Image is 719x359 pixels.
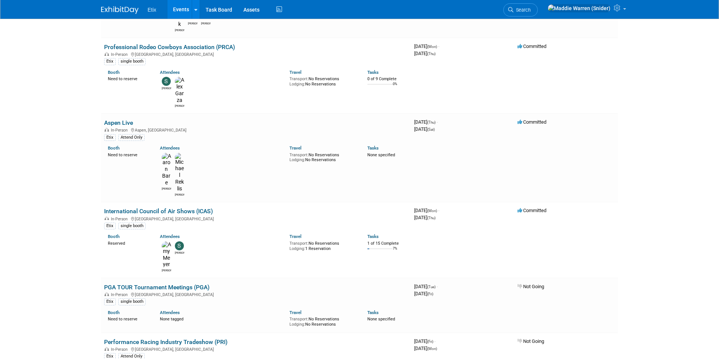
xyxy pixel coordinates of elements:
[518,119,546,125] span: Committed
[427,127,435,132] span: (Sat)
[104,215,408,221] div: [GEOGRAPHIC_DATA], [GEOGRAPHIC_DATA]
[393,82,397,92] td: 0%
[104,217,109,220] img: In-Person Event
[367,317,395,322] span: None specified
[289,70,301,75] a: Travel
[414,119,438,125] span: [DATE]
[160,310,180,315] a: Attendees
[289,317,309,322] span: Transport:
[175,77,184,103] img: Alex Garza
[437,119,438,125] span: -
[160,145,180,151] a: Attendees
[289,322,305,327] span: Lodging:
[118,298,146,305] div: single booth
[104,298,116,305] div: Etix
[108,234,119,239] a: Booth
[118,223,146,229] div: single booth
[513,7,531,13] span: Search
[367,76,408,82] div: 0 of 9 Complete
[104,134,116,141] div: Etix
[111,292,130,297] span: In-Person
[104,284,210,291] a: PGA TOUR Tournament Meetings (PGA)
[414,43,439,49] span: [DATE]
[367,241,408,246] div: 1 of 15 Complete
[104,208,213,215] a: International Council of Air Shows (ICAS)
[414,291,433,296] span: [DATE]
[104,43,235,51] a: Professional Rodeo Cowboys Association (PRCA)
[104,127,408,133] div: Aspen, [GEOGRAPHIC_DATA]
[289,76,309,81] span: Transport:
[108,145,119,151] a: Booth
[111,347,130,352] span: In-Person
[175,28,184,32] div: Courtney Barwick
[427,45,437,49] span: (Mon)
[503,3,538,16] a: Search
[289,239,356,251] div: No Reservations 1 Reservation
[104,291,408,297] div: [GEOGRAPHIC_DATA], [GEOGRAPHIC_DATA]
[518,208,546,213] span: Committed
[148,7,156,13] span: Etix
[111,128,130,133] span: In-Person
[104,128,109,132] img: In-Person Event
[427,292,433,296] span: (Fri)
[104,52,109,56] img: In-Person Event
[518,338,544,344] span: Not Going
[162,153,171,186] img: Aaron Bare
[108,315,149,322] div: Need to reserve
[104,338,228,346] a: Performance Racing Industry Tradeshow (PRI)
[175,250,184,255] div: scott sloyer
[108,70,119,75] a: Booth
[162,86,171,90] div: scott sloyer
[367,234,379,239] a: Tasks
[175,153,184,192] img: Michael Reklis
[104,51,408,57] div: [GEOGRAPHIC_DATA], [GEOGRAPHIC_DATA]
[414,338,436,344] span: [DATE]
[434,338,436,344] span: -
[108,310,119,315] a: Booth
[427,120,436,124] span: (Thu)
[367,153,395,157] span: None specified
[427,216,436,220] span: (Thu)
[427,209,437,213] span: (Mon)
[414,346,437,351] span: [DATE]
[414,126,435,132] span: [DATE]
[289,241,309,246] span: Transport:
[289,234,301,239] a: Travel
[175,241,184,250] img: scott sloyer
[289,315,356,327] div: No Reservations No Reservations
[289,75,356,87] div: No Reservations No Reservations
[108,75,149,82] div: Need to reserve
[289,145,301,151] a: Travel
[414,215,436,220] span: [DATE]
[427,285,436,289] span: (Tue)
[427,52,436,56] span: (Thu)
[367,70,379,75] a: Tasks
[160,70,180,75] a: Attendees
[289,246,305,251] span: Lodging:
[289,153,309,157] span: Transport:
[108,151,149,158] div: Need to reserve
[393,247,397,257] td: 7%
[201,21,210,25] div: Dennis Scanlon
[162,268,171,272] div: Amy Meyer
[162,186,171,191] div: Aaron Bare
[104,346,408,352] div: [GEOGRAPHIC_DATA], [GEOGRAPHIC_DATA]
[175,192,184,197] div: Michael Reklis
[414,208,439,213] span: [DATE]
[104,58,116,65] div: Etix
[162,77,171,86] img: scott sloyer
[104,223,116,229] div: Etix
[118,58,146,65] div: single booth
[427,347,437,351] span: (Mon)
[414,51,436,56] span: [DATE]
[414,284,438,289] span: [DATE]
[160,234,180,239] a: Attendees
[104,119,133,126] a: Aspen Live
[427,340,433,344] span: (Fri)
[118,134,145,141] div: Attend Only
[175,103,184,108] div: Alex Garza
[438,208,439,213] span: -
[367,310,379,315] a: Tasks
[437,284,438,289] span: -
[111,52,130,57] span: In-Person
